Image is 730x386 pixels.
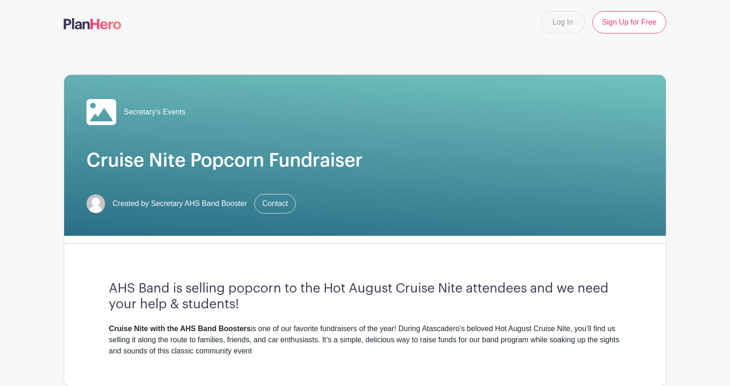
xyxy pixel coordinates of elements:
[109,325,251,333] strong: Cruise Nite with the AHS Band Boosters
[124,106,186,118] span: Secretary's Events
[254,194,296,213] a: Contact
[592,11,666,33] a: Sign Up for Free
[109,323,621,357] div: is one of our favorite fundraisers of the year! During Atascadero’s beloved Hot August Cruise Nit...
[113,198,247,209] span: Created by Secretary AHS Band Booster
[109,281,621,312] h3: AHS Band is selling popcorn to the Hot August Cruise Nite attendees and we need your help & stude...
[86,194,105,213] img: default-ce2991bfa6775e67f084385cd625a349d9dcbb7a52a09fb2fda1e96e2d18dcdb.png
[86,149,644,172] h1: Cruise Nite Popcorn Fundraiser
[64,18,121,29] img: logo-507f7623f17ff9eddc593b1ce0a138ce2505c220e1c5a4e2b4648c50719b7d32.svg
[541,11,584,33] a: Log In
